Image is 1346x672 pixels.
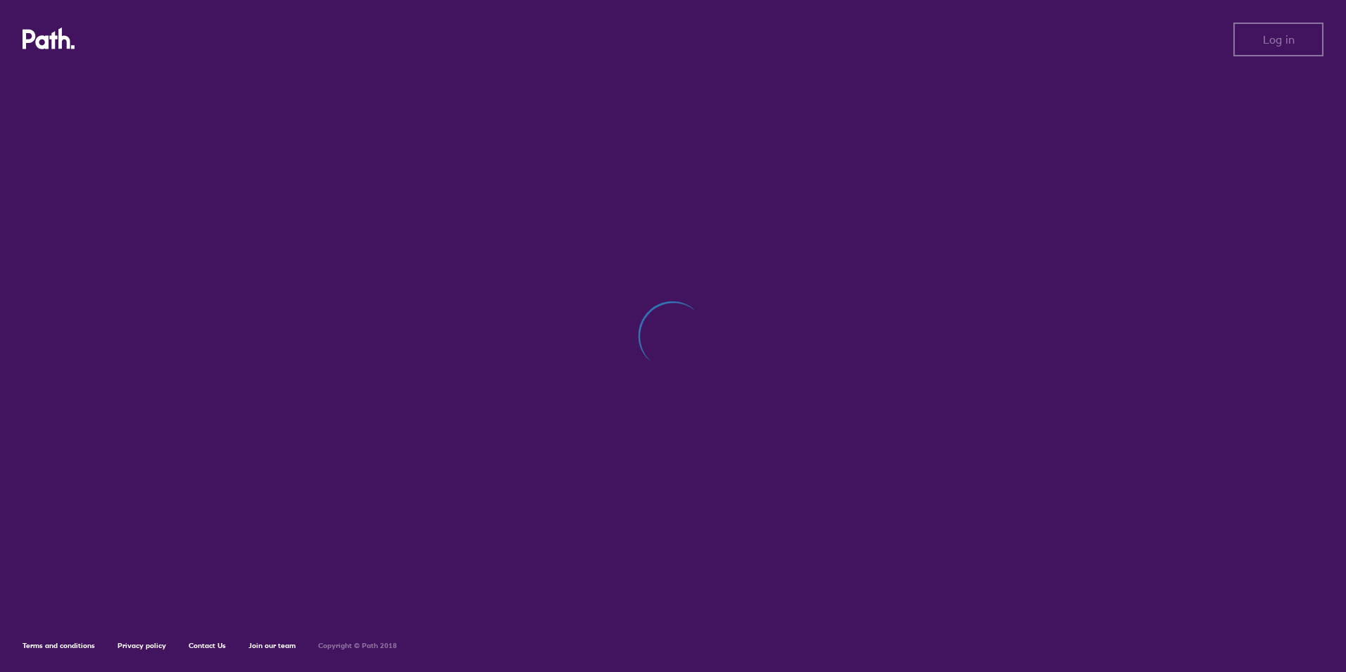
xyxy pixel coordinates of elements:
button: Log in [1233,23,1323,56]
span: Log in [1263,33,1295,46]
a: Privacy policy [118,641,166,650]
a: Join our team [249,641,296,650]
a: Contact Us [189,641,226,650]
a: Terms and conditions [23,641,95,650]
h6: Copyright © Path 2018 [318,642,397,650]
